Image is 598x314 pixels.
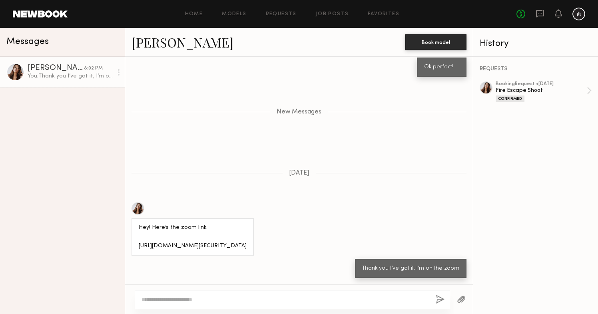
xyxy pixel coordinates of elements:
div: [PERSON_NAME] [28,64,84,72]
div: 8:02 PM [84,65,103,72]
div: Thank you I’ve got it, I’m on the zoom [362,264,459,273]
div: Fire Escape Shoot [496,87,587,94]
a: Models [222,12,246,17]
div: History [480,39,592,48]
div: REQUESTS [480,66,592,72]
div: Hey! Here’s the zoom link [URL][DOMAIN_NAME][SECURITY_DATA] [139,223,247,251]
a: Book model [405,38,466,45]
a: bookingRequest •[DATE]Fire Escape ShootConfirmed [496,81,592,102]
div: Ok perfect! [424,63,459,72]
a: Home [185,12,203,17]
a: Favorites [368,12,399,17]
div: booking Request • [DATE] [496,81,587,87]
div: Confirmed [496,95,524,102]
span: New Messages [277,109,321,115]
span: Messages [6,37,49,46]
a: Requests [266,12,297,17]
a: Job Posts [316,12,349,17]
a: [PERSON_NAME] [132,34,233,51]
div: You: Thank you I’ve got it, I’m on the zoom [28,72,113,80]
button: Book model [405,34,466,50]
span: [DATE] [289,170,309,177]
